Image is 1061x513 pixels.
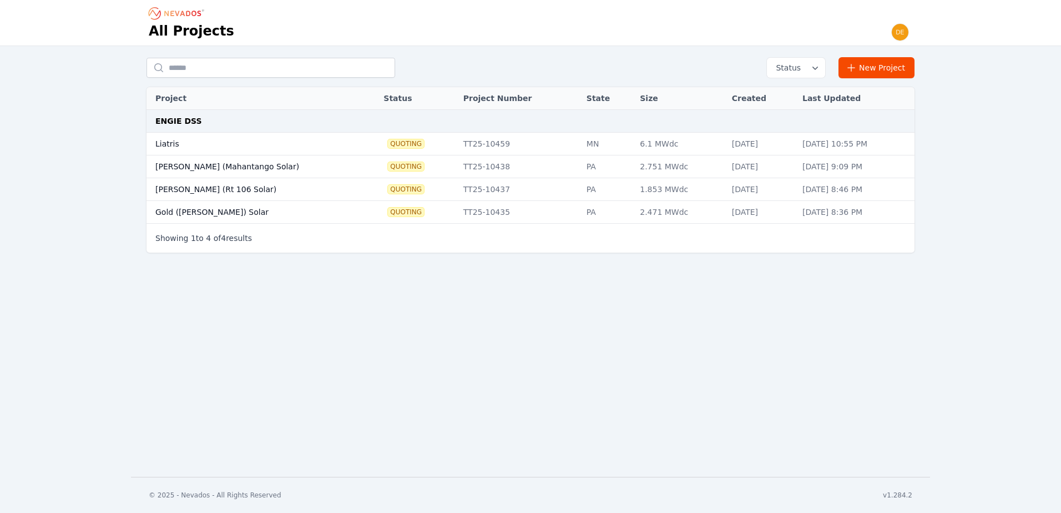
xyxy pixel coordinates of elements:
[581,155,634,178] td: PA
[191,234,196,243] span: 1
[726,201,797,224] td: [DATE]
[634,133,726,155] td: 6.1 MWdc
[797,155,915,178] td: [DATE] 9:09 PM
[146,178,915,201] tr: [PERSON_NAME] (Rt 106 Solar)QuotingTT25-10437PA1.853 MWdc[DATE][DATE] 8:46 PM
[767,58,825,78] button: Status
[838,57,915,78] a: New Project
[146,201,915,224] tr: Gold ([PERSON_NAME]) SolarQuotingTT25-10435PA2.471 MWdc[DATE][DATE] 8:36 PM
[634,155,726,178] td: 2.751 MWdc
[581,133,634,155] td: MN
[146,178,361,201] td: [PERSON_NAME] (Rt 106 Solar)
[388,185,424,194] span: Quoting
[634,87,726,110] th: Size
[891,23,909,41] img: derek.lu@engie.com
[797,178,915,201] td: [DATE] 8:46 PM
[883,491,912,500] div: v1.284.2
[388,162,424,171] span: Quoting
[146,201,361,224] td: Gold ([PERSON_NAME]) Solar
[388,139,424,148] span: Quoting
[221,234,226,243] span: 4
[146,110,915,133] td: ENGIE DSS
[458,87,581,110] th: Project Number
[581,201,634,224] td: PA
[146,87,361,110] th: Project
[155,233,252,244] p: Showing to of results
[581,87,634,110] th: State
[458,133,581,155] td: TT25-10459
[458,201,581,224] td: TT25-10435
[634,178,726,201] td: 1.853 MWdc
[146,133,361,155] td: Liatris
[149,491,281,500] div: © 2025 - Nevados - All Rights Reserved
[146,133,915,155] tr: LiatrisQuotingTT25-10459MN6.1 MWdc[DATE][DATE] 10:55 PM
[726,155,797,178] td: [DATE]
[146,155,361,178] td: [PERSON_NAME] (Mahantango Solar)
[149,22,234,40] h1: All Projects
[726,87,797,110] th: Created
[726,178,797,201] td: [DATE]
[206,234,211,243] span: 4
[634,201,726,224] td: 2.471 MWdc
[797,133,915,155] td: [DATE] 10:55 PM
[581,178,634,201] td: PA
[378,87,457,110] th: Status
[726,133,797,155] td: [DATE]
[458,155,581,178] td: TT25-10438
[388,208,424,217] span: Quoting
[797,87,915,110] th: Last Updated
[797,201,915,224] td: [DATE] 8:36 PM
[149,4,208,22] nav: Breadcrumb
[146,155,915,178] tr: [PERSON_NAME] (Mahantango Solar)QuotingTT25-10438PA2.751 MWdc[DATE][DATE] 9:09 PM
[458,178,581,201] td: TT25-10437
[771,62,801,73] span: Status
